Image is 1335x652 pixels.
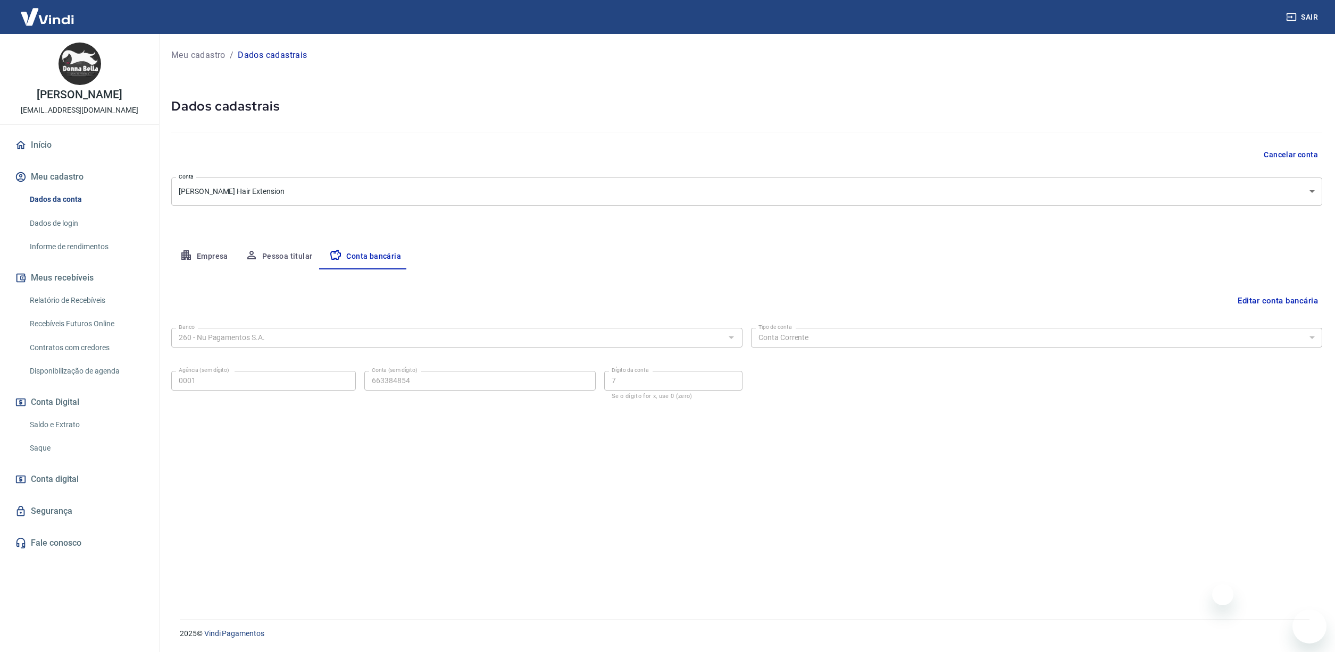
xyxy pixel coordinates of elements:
[180,628,1309,639] p: 2025 ©
[13,266,146,290] button: Meus recebíveis
[13,499,146,523] a: Segurança
[758,323,792,331] label: Tipo de conta
[37,89,122,100] p: [PERSON_NAME]
[171,49,226,62] a: Meu cadastro
[204,629,264,638] a: Vindi Pagamentos
[26,313,146,335] a: Recebíveis Futuros Online
[171,177,1322,206] div: [PERSON_NAME] Hair Extension
[171,98,1322,115] h5: Dados cadastrais
[612,366,649,374] label: Dígito da conta
[230,49,233,62] p: /
[238,49,307,62] p: Dados cadastrais
[1259,145,1322,165] button: Cancelar conta
[321,244,410,269] button: Conta bancária
[612,393,736,400] p: Se o dígito for x, use 0 (zero)
[26,360,146,382] a: Disponibilização de agenda
[13,133,146,157] a: Início
[13,468,146,491] a: Conta digital
[1233,291,1322,311] button: Editar conta bancária
[26,213,146,234] a: Dados de login
[21,105,138,116] p: [EMAIL_ADDRESS][DOMAIN_NAME]
[1212,584,1233,605] iframe: Fechar mensagem
[26,414,146,436] a: Saldo e Extrato
[179,323,195,331] label: Banco
[372,366,418,374] label: Conta (sem dígito)
[26,189,146,210] a: Dados da conta
[31,472,79,487] span: Conta digital
[179,173,194,181] label: Conta
[13,391,146,414] button: Conta Digital
[179,366,229,374] label: Agência (sem dígito)
[171,244,237,269] button: Empresa
[1284,7,1322,27] button: Sair
[237,244,321,269] button: Pessoa titular
[26,337,146,359] a: Contratos com credores
[13,531,146,555] a: Fale conosco
[26,437,146,459] a: Saque
[59,43,101,85] img: 8b28409f-f43f-490a-a86e-04ac5f20bf19.jpeg
[26,236,146,258] a: Informe de rendimentos
[1292,609,1326,643] iframe: Botão para abrir a janela de mensagens
[13,1,82,33] img: Vindi
[26,290,146,311] a: Relatório de Recebíveis
[13,165,146,189] button: Meu cadastro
